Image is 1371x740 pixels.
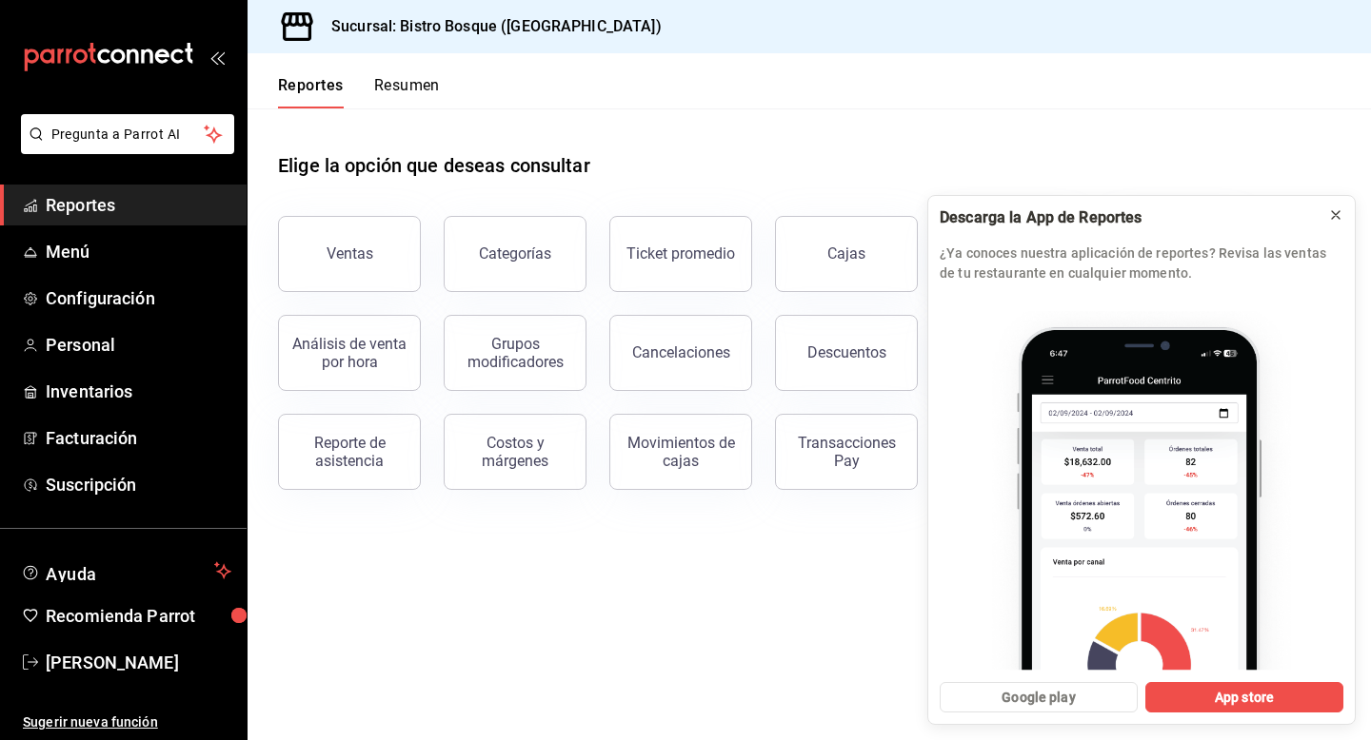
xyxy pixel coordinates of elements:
[327,244,373,263] div: Ventas
[278,76,344,108] button: Reportes
[479,244,551,263] div: Categorías
[51,125,205,145] span: Pregunta a Parrot AI
[46,192,231,218] span: Reportes
[626,244,735,263] div: Ticket promedio
[278,414,421,490] button: Reporte de asistencia
[374,76,440,108] button: Resumen
[444,414,586,490] button: Costos y márgenes
[46,285,231,311] span: Configuración
[787,434,905,470] div: Transacciones Pay
[775,414,918,490] button: Transacciones Pay
[209,49,225,65] button: open_drawer_menu
[940,207,1313,228] div: Descarga la App de Reportes
[609,414,752,490] button: Movimientos de cajas
[46,603,231,629] span: Recomienda Parrot
[23,712,231,732] span: Sugerir nueva función
[290,434,408,470] div: Reporte de asistencia
[807,343,886,361] div: Descuentos
[21,114,234,154] button: Pregunta a Parrot AI
[46,239,231,264] span: Menú
[1002,688,1075,708] span: Google play
[775,315,918,391] button: Descuentos
[46,559,207,582] span: Ayuda
[940,243,1343,283] p: ¿Ya conoces nuestra aplicación de reportes? Revisa las ventas de tu restaurante en cualquier mome...
[456,434,574,470] div: Costos y márgenes
[13,138,234,158] a: Pregunta a Parrot AI
[1215,688,1274,708] span: App store
[46,425,231,451] span: Facturación
[290,335,408,371] div: Análisis de venta por hora
[46,650,231,675] span: [PERSON_NAME]
[827,243,866,265] div: Cajas
[278,151,590,180] h1: Elige la opción que deseas consultar
[632,343,730,361] div: Cancelaciones
[609,216,752,292] button: Ticket promedio
[609,315,752,391] button: Cancelaciones
[940,295,1343,671] img: parrot app_2.png
[444,216,586,292] button: Categorías
[278,216,421,292] button: Ventas
[46,332,231,358] span: Personal
[278,315,421,391] button: Análisis de venta por hora
[46,379,231,404] span: Inventarios
[775,216,918,292] a: Cajas
[444,315,586,391] button: Grupos modificadores
[456,335,574,371] div: Grupos modificadores
[316,15,662,38] h3: Sucursal: Bistro Bosque ([GEOGRAPHIC_DATA])
[278,76,440,108] div: navigation tabs
[940,682,1138,712] button: Google play
[622,434,740,470] div: Movimientos de cajas
[1145,682,1343,712] button: App store
[46,472,231,497] span: Suscripción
